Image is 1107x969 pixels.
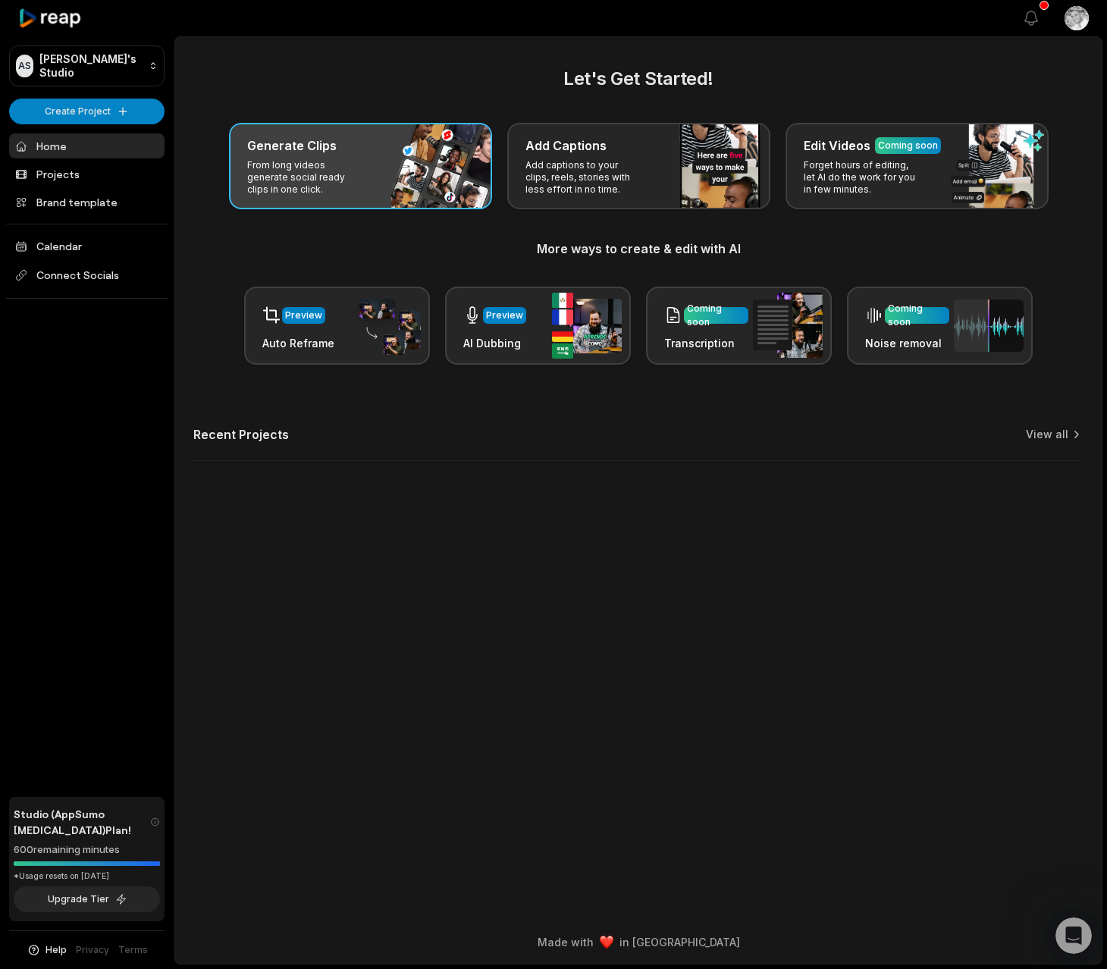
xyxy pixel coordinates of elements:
[262,335,334,351] h3: Auto Reframe
[118,943,148,957] a: Terms
[804,136,870,155] h3: Edit Videos
[525,159,643,196] p: Add captions to your clips, reels, stories with less effort in no time.
[9,190,165,215] a: Brand template
[247,159,365,196] p: From long videos generate social ready clips in one click.
[16,55,33,77] div: AS
[1026,427,1068,442] a: View all
[351,296,421,356] img: auto_reframe.png
[9,262,165,289] span: Connect Socials
[525,136,607,155] h3: Add Captions
[1055,917,1092,954] iframe: Intercom live chat
[14,886,160,912] button: Upgrade Tier
[463,335,526,351] h3: AI Dubbing
[247,136,337,155] h3: Generate Clips
[486,309,523,322] div: Preview
[189,934,1088,950] div: Made with in [GEOGRAPHIC_DATA]
[552,293,622,359] img: ai_dubbing.png
[285,309,322,322] div: Preview
[753,293,823,358] img: transcription.png
[39,52,143,80] p: [PERSON_NAME]'s Studio
[27,943,67,957] button: Help
[193,65,1083,93] h2: Let's Get Started!
[9,161,165,187] a: Projects
[14,870,160,882] div: *Usage resets on [DATE]
[9,133,165,158] a: Home
[664,335,748,351] h3: Transcription
[865,335,949,351] h3: Noise removal
[45,943,67,957] span: Help
[600,936,613,949] img: heart emoji
[888,302,946,329] div: Coming soon
[193,240,1083,258] h3: More ways to create & edit with AI
[9,234,165,259] a: Calendar
[14,842,160,858] div: 600 remaining minutes
[76,943,109,957] a: Privacy
[9,99,165,124] button: Create Project
[878,139,938,152] div: Coming soon
[193,427,289,442] h2: Recent Projects
[14,806,150,838] span: Studio (AppSumo [MEDICAL_DATA]) Plan!
[804,159,921,196] p: Forget hours of editing, let AI do the work for you in few minutes.
[687,302,745,329] div: Coming soon
[954,299,1024,352] img: noise_removal.png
